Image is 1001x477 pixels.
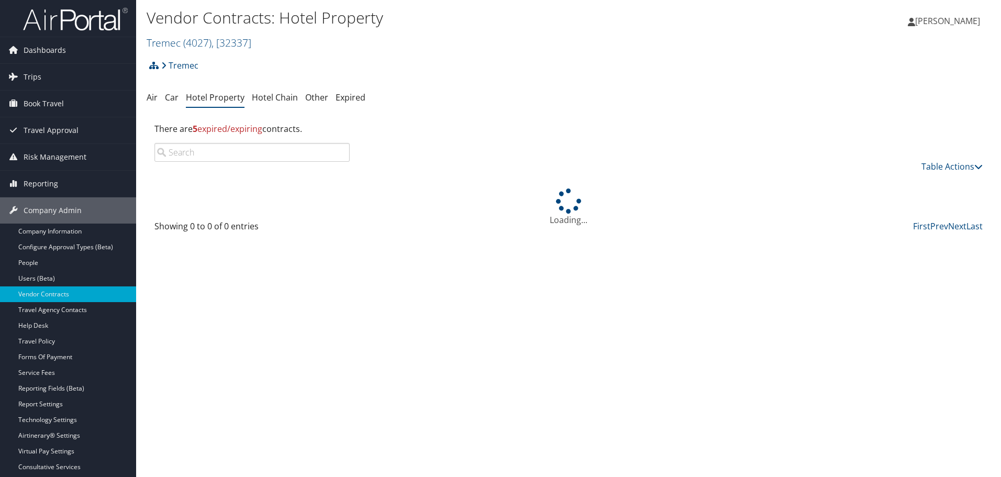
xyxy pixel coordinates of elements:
[24,64,41,90] span: Trips
[165,92,179,103] a: Car
[147,92,158,103] a: Air
[183,36,212,50] span: ( 4027 )
[252,92,298,103] a: Hotel Chain
[161,55,198,76] a: Tremec
[24,144,86,170] span: Risk Management
[147,115,991,143] div: There are contracts.
[336,92,365,103] a: Expired
[186,92,244,103] a: Hotel Property
[147,7,709,29] h1: Vendor Contracts: Hotel Property
[24,197,82,224] span: Company Admin
[966,220,983,232] a: Last
[23,7,128,31] img: airportal-logo.png
[913,220,930,232] a: First
[930,220,948,232] a: Prev
[915,15,980,27] span: [PERSON_NAME]
[305,92,328,103] a: Other
[147,188,991,226] div: Loading...
[154,220,350,238] div: Showing 0 to 0 of 0 entries
[24,37,66,63] span: Dashboards
[212,36,251,50] span: , [ 32337 ]
[24,171,58,197] span: Reporting
[24,91,64,117] span: Book Travel
[147,36,251,50] a: Tremec
[24,117,79,143] span: Travel Approval
[921,161,983,172] a: Table Actions
[948,220,966,232] a: Next
[154,143,350,162] input: Search
[193,123,262,135] span: expired/expiring
[908,5,991,37] a: [PERSON_NAME]
[193,123,197,135] strong: 5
